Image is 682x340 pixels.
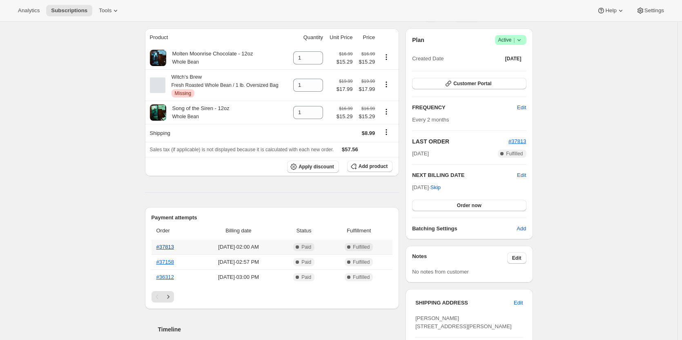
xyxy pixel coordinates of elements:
button: Customer Portal [412,78,526,89]
img: product img [150,50,166,66]
span: $15.29 [357,58,375,66]
span: Active [498,36,523,44]
button: [DATE] [500,53,526,64]
a: #37813 [156,244,174,250]
th: Product [145,29,289,46]
a: #37813 [508,138,526,144]
span: No notes from customer [412,269,469,275]
button: Analytics [13,5,45,16]
span: Paid [301,274,311,280]
h2: FREQUENCY [412,104,517,112]
span: Fulfillment [330,227,388,235]
th: Quantity [289,29,325,46]
h2: LAST ORDER [412,137,508,146]
button: Add [512,222,531,235]
button: Edit [512,101,531,114]
nav: Pagination [152,291,393,302]
span: Subscriptions [51,7,87,14]
span: Fulfilled [353,244,370,250]
span: Tools [99,7,111,14]
button: Skip [426,181,446,194]
span: Edit [512,255,522,261]
span: $15.29 [337,58,353,66]
button: Edit [509,296,528,309]
th: Shipping [145,124,289,142]
h6: Batching Settings [412,225,517,233]
span: Paid [301,259,311,265]
span: [DATE] · 02:57 PM [199,258,278,266]
span: Apply discount [299,163,334,170]
h3: Notes [412,252,507,264]
span: $8.99 [362,130,375,136]
a: #37158 [156,259,174,265]
small: $16.99 [361,106,375,111]
button: Add product [347,161,392,172]
small: $16.99 [361,51,375,56]
span: | [513,37,515,43]
small: $16.99 [339,51,352,56]
span: Settings [644,7,664,14]
h2: Timeline [158,325,399,333]
th: Price [355,29,377,46]
th: Order [152,222,197,240]
span: Edit [514,299,523,307]
span: $17.99 [357,85,375,93]
button: Shipping actions [380,128,393,137]
span: Paid [301,244,311,250]
span: $17.99 [337,85,353,93]
span: $57.56 [342,146,358,152]
button: Settings [631,5,669,16]
button: Product actions [380,80,393,89]
span: Status [283,227,325,235]
div: Song of the Siren - 12oz [166,104,230,121]
span: [DATE] · 03:00 PM [199,273,278,281]
button: Edit [517,171,526,179]
span: [DATE] · 02:00 AM [199,243,278,251]
small: Whole Bean [172,114,199,119]
span: [DATE] [505,55,522,62]
small: Fresh Roasted Whole Bean / 1 lb. Oversized Bag [172,82,279,88]
span: Edit [517,104,526,112]
button: Help [592,5,629,16]
span: [DATE] · [412,184,441,190]
button: Order now [412,200,526,211]
small: $19.99 [339,79,352,84]
div: Witch's Brew [165,73,279,97]
span: Customer Portal [453,80,491,87]
small: Whole Bean [172,59,199,65]
span: $15.29 [337,113,353,121]
h3: SHIPPING ADDRESS [415,299,514,307]
span: [PERSON_NAME] [STREET_ADDRESS][PERSON_NAME] [415,315,512,329]
h2: Plan [412,36,424,44]
span: Add product [359,163,388,170]
span: Missing [175,90,192,97]
a: #36312 [156,274,174,280]
h2: Payment attempts [152,214,393,222]
div: Molten Moonrise Chocolate - 12oz [166,50,253,66]
span: Billing date [199,227,278,235]
th: Unit Price [325,29,355,46]
span: Sales tax (if applicable) is not displayed because it is calculated with each new order. [150,147,334,152]
span: Every 2 months [412,117,449,123]
span: Fulfilled [353,259,370,265]
span: [DATE] [412,150,429,158]
span: Order now [457,202,481,209]
button: Apply discount [287,161,339,173]
button: #37813 [508,137,526,146]
img: product img [150,104,166,121]
small: $16.99 [339,106,352,111]
span: Fulfilled [506,150,523,157]
button: Product actions [380,107,393,116]
button: Subscriptions [46,5,92,16]
span: Created Date [412,55,444,63]
button: Edit [507,252,526,264]
small: $19.99 [361,79,375,84]
span: Skip [430,183,441,192]
h2: NEXT BILLING DATE [412,171,517,179]
button: Tools [94,5,125,16]
button: Product actions [380,53,393,62]
span: Add [517,225,526,233]
span: Help [605,7,616,14]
